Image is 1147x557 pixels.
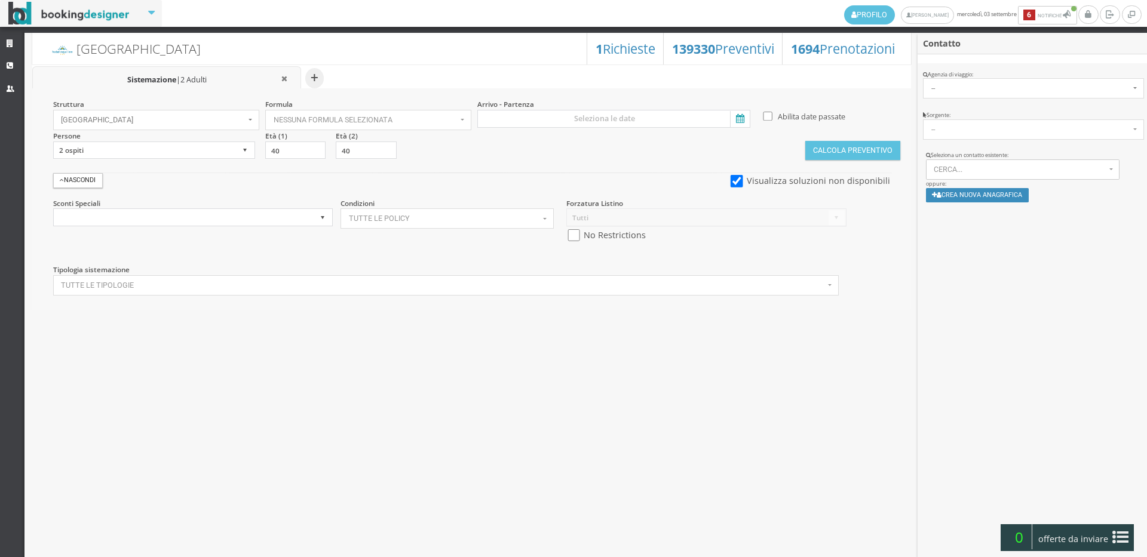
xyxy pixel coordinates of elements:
[931,125,1130,134] span: --
[901,7,954,24] a: [PERSON_NAME]
[844,5,895,24] a: Profilo
[923,71,1142,79] div: Agenzia di viaggio:
[918,152,1147,210] div: oppure:
[1023,10,1035,20] b: 6
[923,119,1144,140] button: --
[1035,530,1112,549] span: offerte da inviare
[1018,6,1077,24] button: 6Notifiche
[926,152,1139,159] div: Seleziona un contatto esistente:
[1006,524,1032,549] span: 0
[926,188,1029,202] button: Crea nuova anagrafica
[923,38,961,49] b: Contatto
[8,2,130,25] img: BookingDesigner.com
[934,165,1106,174] span: Cerca...
[844,5,1078,24] span: mercoledì, 03 settembre
[926,159,1120,180] button: Cerca...
[923,112,1142,119] div: Sorgente:
[931,84,1130,93] span: --
[923,78,1144,99] button: --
